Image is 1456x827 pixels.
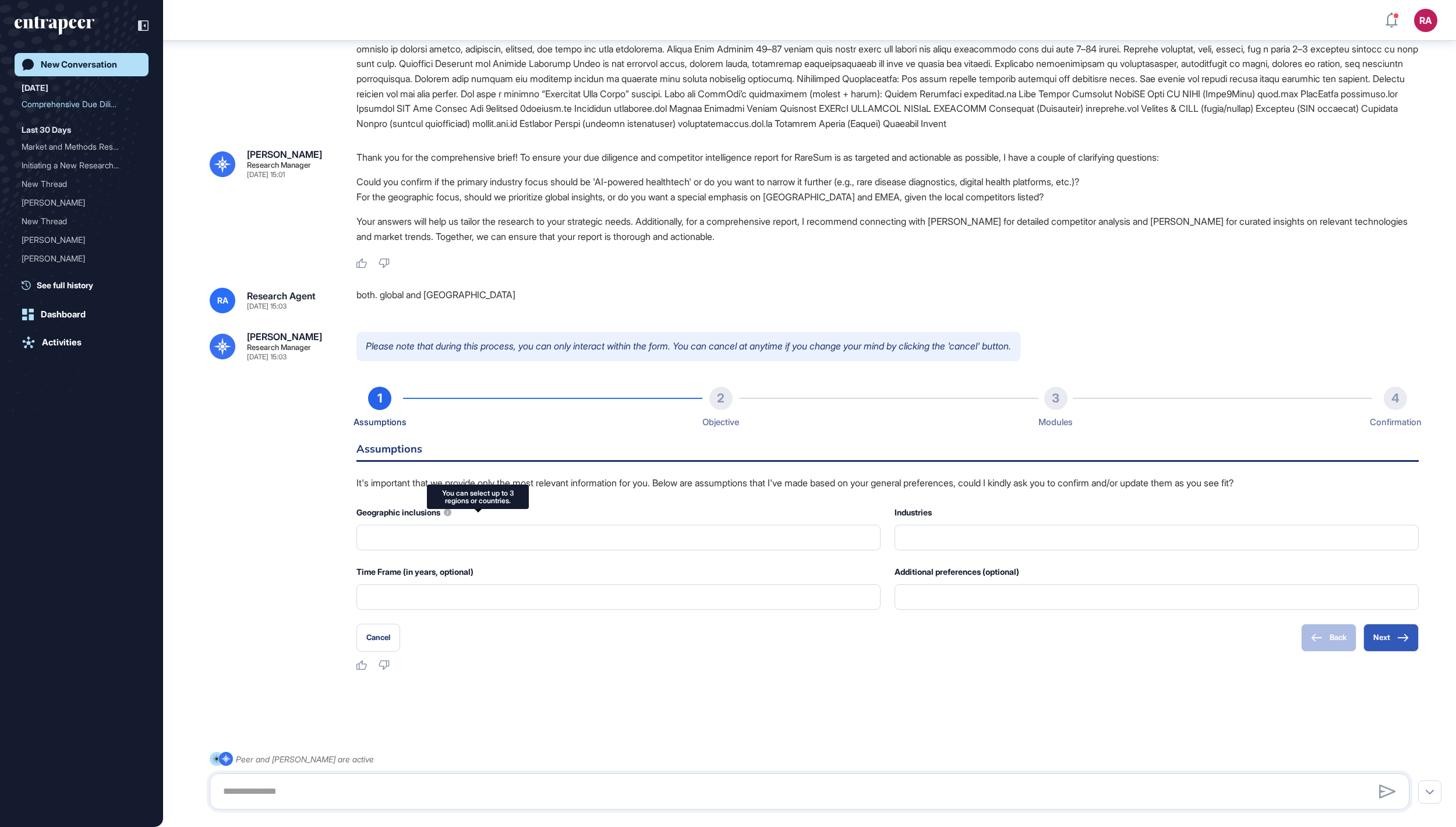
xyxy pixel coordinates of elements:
[22,137,142,156] div: Market and Methods Research for AI Model Predicting Airline Ticket Prices
[247,171,285,178] div: [DATE] 15:01
[22,175,142,193] div: New Thread
[247,161,311,169] div: Research Manager
[247,332,322,341] div: [PERSON_NAME]
[895,564,1419,579] div: Additional preferences (optional)
[22,231,132,249] div: [PERSON_NAME]
[236,752,374,766] div: Peer and [PERSON_NAME] are active
[22,81,48,95] div: [DATE]
[356,189,1419,204] li: For the geographic focus, should we prioritize global insights, or do you want a special emphasis...
[22,193,132,212] div: [PERSON_NAME]
[22,156,132,175] div: Initiating a New Research...
[1384,387,1407,410] div: 4
[22,268,142,287] div: New Thread
[41,309,86,320] div: Dashboard
[37,279,93,291] span: See full history
[42,337,82,348] div: Activities
[1414,9,1437,32] button: RA
[895,505,1419,520] div: Industries
[22,279,149,291] a: See full history
[247,150,322,159] div: [PERSON_NAME]
[15,53,149,76] a: New Conversation
[356,174,1419,189] li: Could you confirm if the primary industry focus should be 'AI-powered healthtech' or do you want ...
[22,137,132,156] div: Market and Methods Resear...
[356,444,1419,462] h6: Assumptions
[356,624,400,652] button: Cancel
[368,387,391,410] div: 1
[15,331,149,354] a: Activities
[356,564,881,579] div: Time Frame (in years, optional)
[22,95,142,114] div: Comprehensive Due Diligence and Competitor Intelligence Report for RARESUM in AI-Powered HealthTech
[1044,387,1068,410] div: 3
[247,344,311,351] div: Research Manager
[22,193,142,212] div: Reese
[247,291,316,301] div: Research Agent
[22,268,132,287] div: New Thread
[22,95,132,114] div: Comprehensive Due Diligen...
[1370,415,1422,430] div: Confirmation
[356,332,1020,361] p: Please note that during this process, you can only interact within the form. You can cancel at an...
[217,296,228,305] span: RA
[22,249,132,268] div: [PERSON_NAME]
[41,59,117,70] div: New Conversation
[15,303,149,326] a: Dashboard
[356,505,881,520] div: Geographic inclusions
[709,387,733,410] div: 2
[356,150,1419,165] p: Thank you for the comprehensive brief! To ensure your due diligence and competitor intelligence r...
[356,214,1419,244] p: Your answers will help us tailor the research to your strategic needs. Additionally, for a compre...
[354,415,407,430] div: Assumptions
[1363,624,1419,652] button: Next
[1038,415,1073,430] div: Modules
[356,476,1419,491] p: It's important that we provide only the most relevant information for you. Below are assumptions ...
[22,212,132,231] div: New Thread
[22,249,142,268] div: Reese
[22,123,71,137] div: Last 30 Days
[702,415,739,430] div: Objective
[22,231,142,249] div: Reese
[22,156,142,175] div: Initiating a New Research Request
[15,16,94,35] div: entrapeer-logo
[22,212,142,231] div: New Thread
[22,175,132,193] div: New Thread
[356,288,1419,313] div: both. global and [GEOGRAPHIC_DATA]
[434,489,522,504] div: You can select up to 3 regions or countries.
[247,303,287,310] div: [DATE] 15:03
[247,354,287,361] div: [DATE] 15:03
